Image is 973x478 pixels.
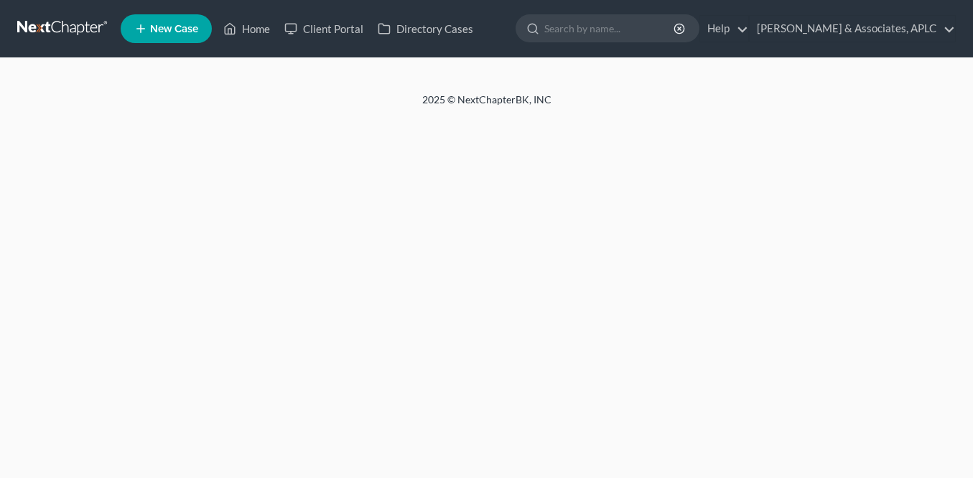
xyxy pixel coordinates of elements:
[700,16,748,42] a: Help
[78,93,896,118] div: 2025 © NextChapterBK, INC
[750,16,955,42] a: [PERSON_NAME] & Associates, APLC
[216,16,277,42] a: Home
[371,16,480,42] a: Directory Cases
[150,24,198,34] span: New Case
[544,15,676,42] input: Search by name...
[277,16,371,42] a: Client Portal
